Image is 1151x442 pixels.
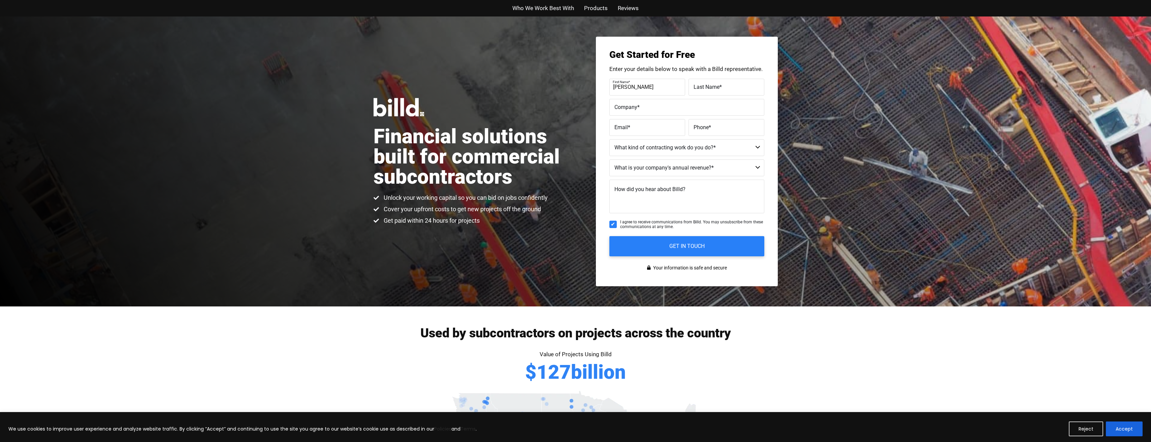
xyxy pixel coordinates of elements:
[1106,421,1143,436] button: Accept
[1069,421,1103,436] button: Reject
[609,66,764,72] p: Enter your details below to speak with a Billd representative.
[374,126,576,187] h1: Financial solutions built for commercial subcontractors
[694,124,709,130] span: Phone
[584,3,608,13] a: Products
[525,362,537,382] span: $
[620,220,764,229] span: I agree to receive communications from Billd. You may unsubscribe from these communications at an...
[382,217,480,225] span: Get paid within 24 hours for projects
[614,104,637,110] span: Company
[694,83,720,90] span: Last Name
[374,327,778,339] h2: Used by subcontractors on projects across the country
[537,362,571,382] span: 127
[609,50,764,60] h3: Get Started for Free
[382,194,548,202] span: Unlock your working capital so you can bid on jobs confidently
[609,236,764,256] input: GET IN TOUCH
[614,186,685,192] span: How did you hear about Billd?
[571,362,626,382] span: billion
[609,221,617,228] input: I agree to receive communications from Billd. You may unsubscribe from these communications at an...
[618,3,639,13] a: Reviews
[613,80,629,83] span: First Name
[434,426,451,432] a: Policies
[614,124,628,130] span: Email
[382,205,541,213] span: Cover your upfront costs to get new projects off the ground
[8,425,477,433] p: We use cookies to improve user experience and analyze website traffic. By clicking “Accept” and c...
[540,351,612,358] span: Value of Projects Using Billd
[512,3,574,13] a: Who We Work Best With
[651,263,727,273] span: Your information is safe and secure
[460,426,476,432] a: Terms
